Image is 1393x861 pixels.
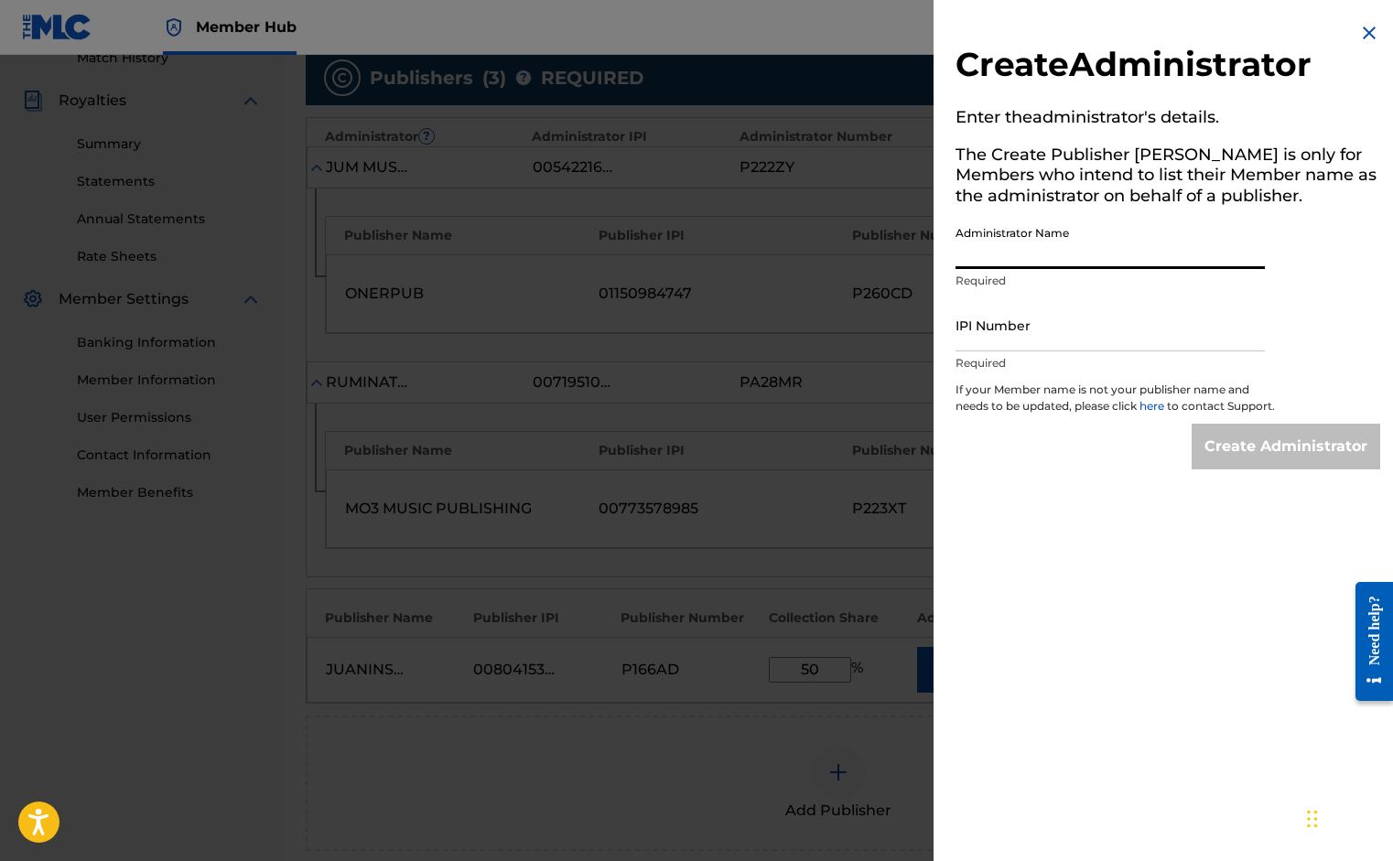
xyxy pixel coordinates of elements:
h5: Enter the administrator 's details. [956,102,1380,139]
span: Member Hub [196,16,297,38]
img: Top Rightsholder [163,16,185,38]
h2: Create Administrator [956,44,1380,91]
p: Required [956,273,1265,289]
iframe: Chat Widget [1301,773,1393,861]
a: here [1139,399,1167,413]
div: Drag [1307,791,1318,846]
iframe: Resource Center [1342,563,1393,719]
p: Required [956,355,1265,371]
p: If your Member name is not your publisher name and needs to be updated, please click to contact S... [956,382,1276,424]
img: MLC Logo [22,14,92,40]
h5: The Create Publisher [PERSON_NAME] is only for Members who intend to list their Member name as th... [956,139,1380,218]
